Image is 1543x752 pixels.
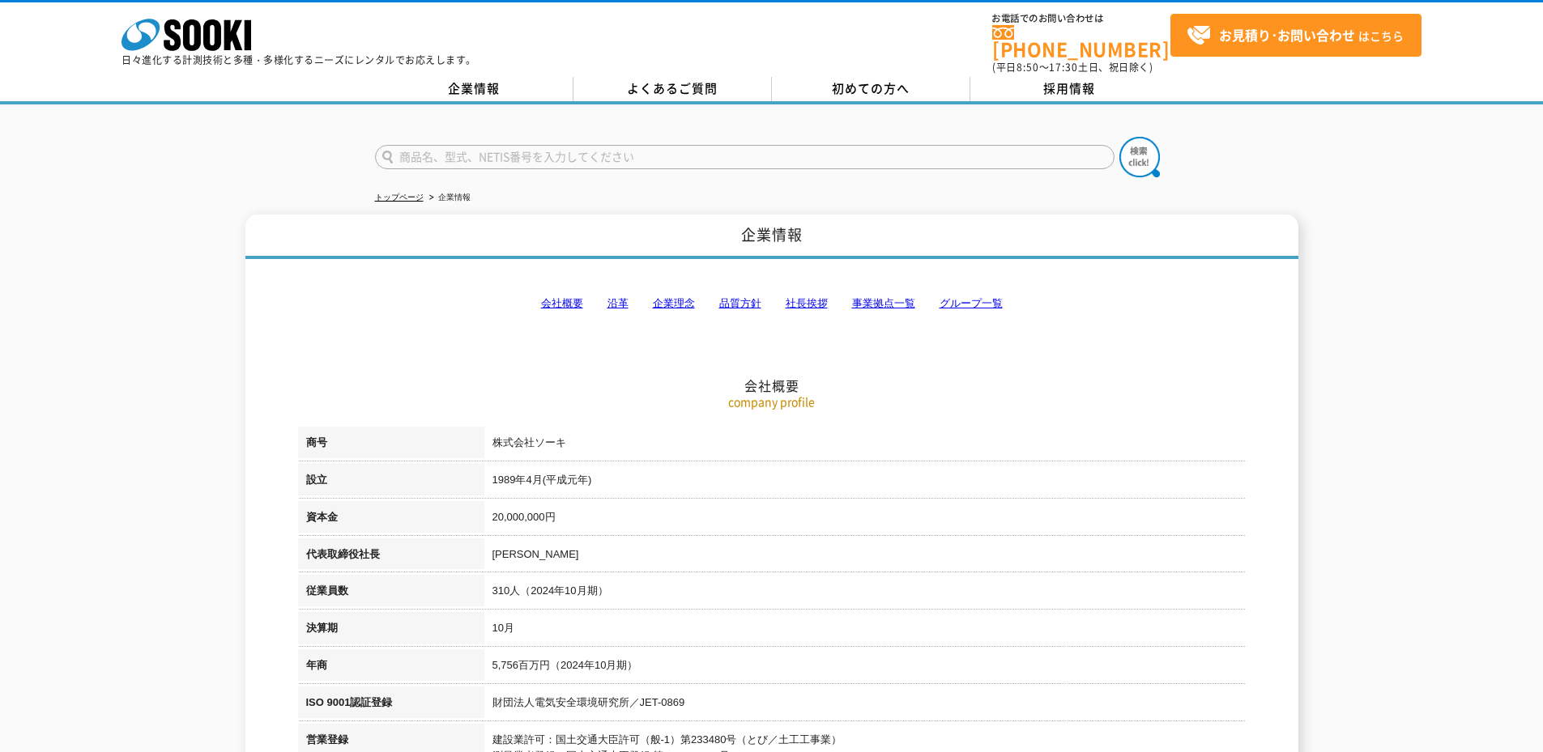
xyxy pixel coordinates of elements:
[375,193,424,202] a: トップページ
[298,215,1246,394] h2: 会社概要
[1119,137,1160,177] img: btn_search.png
[375,145,1115,169] input: 商品名、型式、NETIS番号を入力してください
[298,464,484,501] th: 設立
[484,649,1246,686] td: 5,756百万円（2024年10月期）
[992,25,1170,58] a: [PHONE_NUMBER]
[298,427,484,464] th: 商号
[484,427,1246,464] td: 株式会社ソーキ
[426,189,471,206] li: 企業情報
[786,297,828,309] a: 社長挨拶
[607,297,629,309] a: 沿革
[1170,14,1422,57] a: お見積り･お問い合わせはこちら
[772,77,970,101] a: 初めての方へ
[719,297,761,309] a: 品質方針
[245,215,1298,259] h1: 企業情報
[992,60,1153,74] span: (平日 ～ 土日、祝日除く)
[298,501,484,538] th: 資本金
[484,612,1246,649] td: 10月
[298,393,1246,410] p: company profile
[484,686,1246,724] td: 財団法人電気安全環境研究所／JET-0869
[375,77,573,101] a: 企業情報
[573,77,772,101] a: よくあるご質問
[1017,60,1039,74] span: 8:50
[121,55,476,65] p: 日々進化する計測技術と多種・多様化するニーズにレンタルでお応えします。
[484,575,1246,612] td: 310人（2024年10月期）
[1219,25,1355,45] strong: お見積り･お問い合わせ
[1049,60,1078,74] span: 17:30
[970,77,1169,101] a: 採用情報
[298,612,484,649] th: 決算期
[298,686,484,724] th: ISO 9001認証登録
[1187,23,1404,48] span: はこちら
[940,297,1003,309] a: グループ一覧
[832,79,910,97] span: 初めての方へ
[852,297,915,309] a: 事業拠点一覧
[484,538,1246,576] td: [PERSON_NAME]
[298,575,484,612] th: 従業員数
[653,297,695,309] a: 企業理念
[484,501,1246,538] td: 20,000,000円
[541,297,583,309] a: 会社概要
[298,538,484,576] th: 代表取締役社長
[992,14,1170,23] span: お電話でのお問い合わせは
[298,649,484,686] th: 年商
[484,464,1246,501] td: 1989年4月(平成元年)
